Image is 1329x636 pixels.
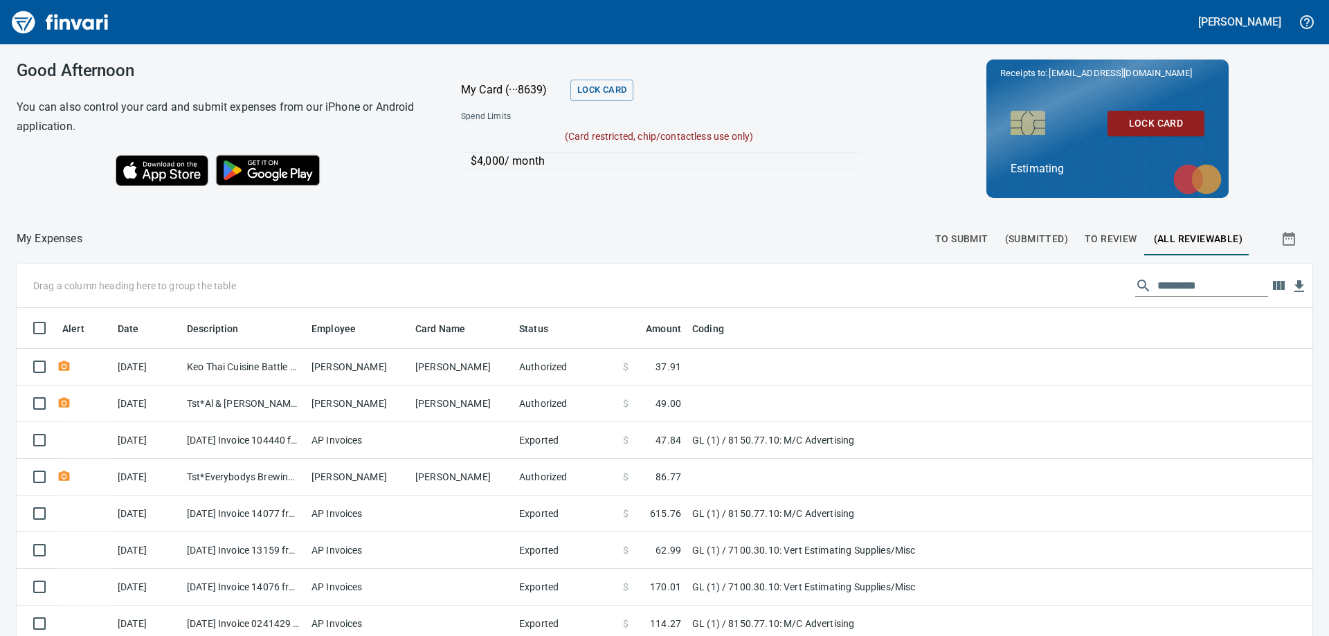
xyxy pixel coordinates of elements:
button: Choose columns to display [1268,275,1289,296]
td: [DATE] Invoice 104440 from Alpha Impressions (1-30507) [181,422,306,459]
p: $4,000 / month [471,153,861,170]
span: 615.76 [650,507,681,520]
span: Employee [311,320,356,337]
td: AP Invoices [306,422,410,459]
td: AP Invoices [306,532,410,569]
td: GL (1) / 8150.77.10: M/C Advertising [687,422,1033,459]
span: To Review [1085,230,1137,248]
span: Description [187,320,239,337]
td: [DATE] Invoice 14076 from Ink Ability (1-30015) [181,569,306,606]
h5: [PERSON_NAME] [1198,15,1281,29]
span: 114.27 [650,617,681,630]
span: Lock Card [1119,115,1193,132]
p: My Expenses [17,230,82,247]
img: mastercard.svg [1166,157,1229,201]
span: Status [519,320,548,337]
button: Lock Card [1107,111,1204,136]
button: Download table [1289,276,1310,297]
span: Alert [62,320,84,337]
span: Card Name [415,320,483,337]
td: Exported [514,496,617,532]
h6: You can also control your card and submit expenses from our iPhone or Android application. [17,98,426,136]
img: Download on the App Store [116,155,208,186]
td: GL (1) / 7100.30.10: Vert Estimating Supplies/Misc [687,569,1033,606]
span: $ [623,360,629,374]
td: [DATE] [112,385,181,422]
p: This card is currently restricted to physical (chip or contactless) use only. Please contact supp... [450,129,868,143]
h3: Good Afternoon [17,61,426,80]
td: [DATE] Invoice 14077 from Ink Ability (1-30015) [181,496,306,532]
td: [DATE] [112,569,181,606]
td: [DATE] [112,532,181,569]
span: Description [187,320,257,337]
span: $ [623,433,629,447]
td: [PERSON_NAME] [306,349,410,385]
span: 37.91 [656,360,681,374]
td: Keo Thai Cuisine Battle Ground [GEOGRAPHIC_DATA] [181,349,306,385]
span: 170.01 [650,580,681,594]
td: Exported [514,569,617,606]
span: $ [623,617,629,630]
span: Amount [646,320,681,337]
td: [DATE] [112,422,181,459]
td: Tst*Everybodys BrewinG Battle Ground [GEOGRAPHIC_DATA] [181,459,306,496]
img: Get it on Google Play [208,147,327,193]
span: [EMAIL_ADDRESS][DOMAIN_NAME] [1047,66,1193,80]
p: Receipts to: [1000,66,1215,80]
span: Amount [628,320,681,337]
span: Receipt Required [57,472,71,481]
span: Status [519,320,566,337]
p: Drag a column heading here to group the table [33,279,236,293]
span: 49.00 [656,397,681,410]
td: GL (1) / 8150.77.10: M/C Advertising [687,496,1033,532]
button: Lock Card [570,80,633,101]
td: Exported [514,532,617,569]
td: [PERSON_NAME] [410,459,514,496]
span: (Submitted) [1005,230,1068,248]
td: Exported [514,422,617,459]
td: [DATE] [112,459,181,496]
td: [PERSON_NAME] [306,385,410,422]
span: Date [118,320,157,337]
td: AP Invoices [306,569,410,606]
span: (All Reviewable) [1154,230,1242,248]
img: Finvari [8,6,112,39]
span: To Submit [935,230,988,248]
span: Employee [311,320,374,337]
td: Authorized [514,385,617,422]
td: [PERSON_NAME] [306,459,410,496]
span: Lock Card [577,82,626,98]
span: $ [623,397,629,410]
span: Alert [62,320,102,337]
td: Authorized [514,459,617,496]
td: Tst*Al & [PERSON_NAME] BakerY Battle Ground [GEOGRAPHIC_DATA] [181,385,306,422]
button: Show transactions within a particular date range [1268,222,1312,255]
td: [PERSON_NAME] [410,349,514,385]
nav: breadcrumb [17,230,82,247]
p: My Card (···8639) [461,82,565,98]
p: Estimating [1011,161,1204,177]
span: Coding [692,320,742,337]
button: [PERSON_NAME] [1195,11,1285,33]
td: [DATE] [112,496,181,532]
span: Spend Limits [461,110,688,124]
span: $ [623,543,629,557]
span: $ [623,470,629,484]
span: 86.77 [656,470,681,484]
span: 62.99 [656,543,681,557]
td: GL (1) / 7100.30.10: Vert Estimating Supplies/Misc [687,532,1033,569]
span: Receipt Required [57,399,71,408]
td: [DATE] [112,349,181,385]
span: Date [118,320,139,337]
span: Receipt Required [57,362,71,371]
span: $ [623,507,629,520]
span: $ [623,580,629,594]
span: Coding [692,320,724,337]
span: Card Name [415,320,465,337]
td: Authorized [514,349,617,385]
td: AP Invoices [306,496,410,532]
td: [PERSON_NAME] [410,385,514,422]
td: [DATE] Invoice 13159 from Ink Ability (1-30015) [181,532,306,569]
span: 47.84 [656,433,681,447]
